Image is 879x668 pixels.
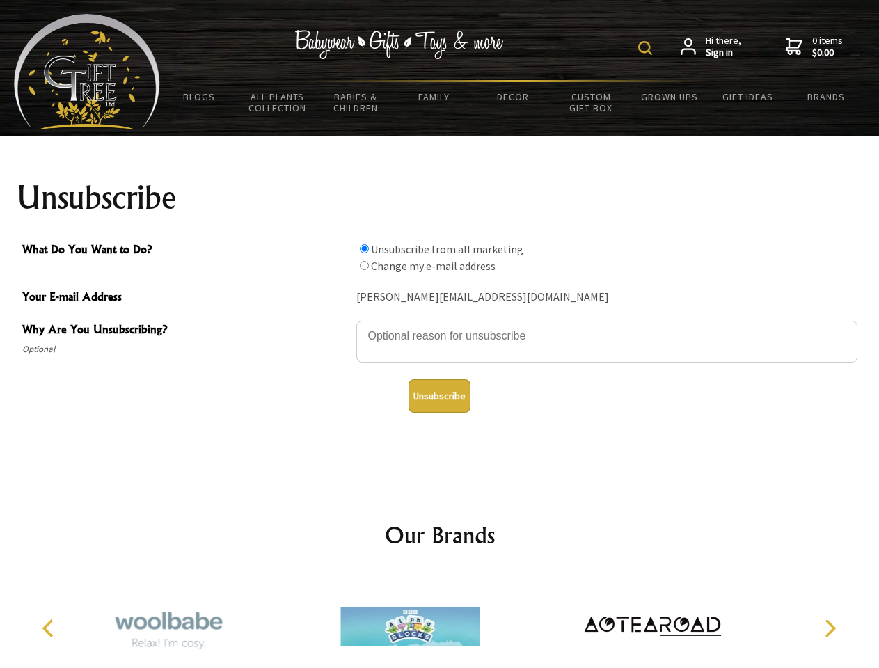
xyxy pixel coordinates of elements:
[22,341,349,358] span: Optional
[371,259,496,273] label: Change my e-mail address
[22,288,349,308] span: Your E-mail Address
[630,82,708,111] a: Grown Ups
[35,613,65,644] button: Previous
[356,321,857,363] textarea: Why Are You Unsubscribing?
[552,82,631,122] a: Custom Gift Box
[22,241,349,261] span: What Do You Want to Do?
[295,30,504,59] img: Babywear - Gifts - Toys & more
[787,82,866,111] a: Brands
[812,34,843,59] span: 0 items
[681,35,741,59] a: Hi there,Sign in
[786,35,843,59] a: 0 items$0.00
[22,321,349,341] span: Why Are You Unsubscribing?
[28,518,852,552] h2: Our Brands
[395,82,474,111] a: Family
[317,82,395,122] a: Babies & Children
[638,41,652,55] img: product search
[708,82,787,111] a: Gift Ideas
[239,82,317,122] a: All Plants Collection
[706,35,741,59] span: Hi there,
[360,261,369,270] input: What Do You Want to Do?
[14,14,160,129] img: Babyware - Gifts - Toys and more...
[160,82,239,111] a: BLOGS
[356,287,857,308] div: [PERSON_NAME][EMAIL_ADDRESS][DOMAIN_NAME]
[360,244,369,253] input: What Do You Want to Do?
[706,47,741,59] strong: Sign in
[473,82,552,111] a: Decor
[812,47,843,59] strong: $0.00
[814,613,845,644] button: Next
[17,181,863,214] h1: Unsubscribe
[371,242,523,256] label: Unsubscribe from all marketing
[409,379,470,413] button: Unsubscribe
